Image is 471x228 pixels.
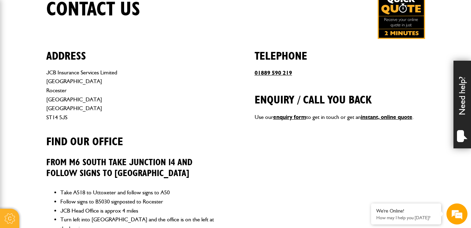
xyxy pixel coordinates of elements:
[376,208,436,214] div: We're Online!
[60,188,217,197] li: Take A518 to Uttoxeter and follow signs to A50
[46,157,217,179] h3: From M6 South take Junction 14 and follow signs to [GEOGRAPHIC_DATA]
[255,39,425,63] h2: Telephone
[60,206,217,215] li: JCB Head Office is approx 4 miles
[255,69,292,76] a: 01889 590 219
[376,215,436,220] p: How may I help you today?
[46,125,217,148] h2: Find our office
[273,114,306,120] a: enquiry form
[361,114,412,120] a: instant, online quote
[46,39,217,63] h2: Address
[255,83,425,107] h2: Enquiry / call you back
[46,68,217,122] address: JCB Insurance Services Limited [GEOGRAPHIC_DATA] Rocester [GEOGRAPHIC_DATA] [GEOGRAPHIC_DATA] ST1...
[453,61,471,148] div: Need help?
[255,113,425,122] p: Use our to get in touch or get an .
[60,197,217,206] li: Follow signs to B5030 signposted to Rocester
